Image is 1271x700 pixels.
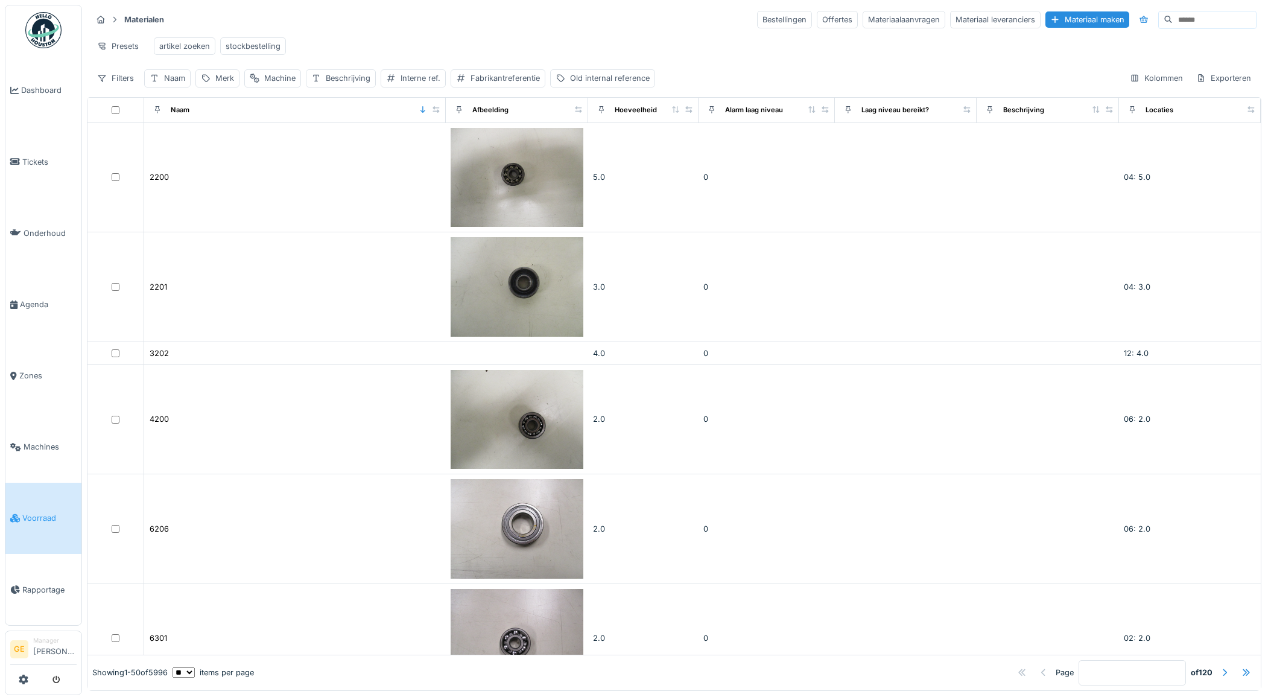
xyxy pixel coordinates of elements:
[20,299,77,310] span: Agenda
[150,171,169,183] div: 2200
[861,105,929,115] div: Laag niveau bereikt?
[451,479,583,578] img: 6206
[171,105,189,115] div: Naam
[1124,349,1149,358] span: 12: 4.0
[1124,173,1150,182] span: 04: 5.0
[593,413,694,425] div: 2.0
[451,589,583,688] img: 6301
[10,636,77,665] a: GE Manager[PERSON_NAME]
[1124,524,1150,533] span: 06: 2.0
[615,105,657,115] div: Hoeveelheid
[226,40,281,52] div: stockbestelling
[326,72,370,84] div: Beschrijving
[5,340,81,412] a: Zones
[150,632,167,644] div: 6301
[92,37,144,55] div: Presets
[22,512,77,524] span: Voorraad
[5,483,81,554] a: Voorraad
[150,281,167,293] div: 2201
[5,269,81,340] a: Agenda
[22,584,77,596] span: Rapportage
[150,348,169,359] div: 3202
[593,281,694,293] div: 3.0
[92,667,168,678] div: Showing 1 - 50 of 5996
[703,523,830,535] div: 0
[863,11,945,28] div: Materiaalaanvragen
[451,128,583,227] img: 2200
[1146,105,1173,115] div: Locaties
[173,667,254,678] div: items per page
[150,523,169,535] div: 6206
[5,55,81,126] a: Dashboard
[593,632,694,644] div: 2.0
[1124,415,1150,424] span: 06: 2.0
[757,11,812,28] div: Bestellingen
[164,72,185,84] div: Naam
[593,171,694,183] div: 5.0
[5,412,81,483] a: Machines
[150,413,169,425] div: 4200
[593,348,694,359] div: 4.0
[5,126,81,197] a: Tickets
[703,632,830,644] div: 0
[1191,667,1212,678] strong: of 120
[1003,105,1044,115] div: Beschrijving
[5,554,81,625] a: Rapportage
[33,636,77,662] li: [PERSON_NAME]
[703,281,830,293] div: 0
[1124,634,1150,643] span: 02: 2.0
[1124,282,1150,291] span: 04: 3.0
[703,348,830,359] div: 0
[472,105,509,115] div: Afbeelding
[92,69,139,87] div: Filters
[725,105,783,115] div: Alarm laag niveau
[264,72,296,84] div: Machine
[401,72,440,84] div: Interne ref.
[570,72,650,84] div: Old internal reference
[1045,11,1129,28] div: Materiaal maken
[1056,667,1074,678] div: Page
[19,370,77,381] span: Zones
[451,370,583,469] img: 4200
[33,636,77,645] div: Manager
[817,11,858,28] div: Offertes
[215,72,234,84] div: Merk
[593,523,694,535] div: 2.0
[10,640,28,658] li: GE
[703,171,830,183] div: 0
[24,227,77,239] span: Onderhoud
[1124,69,1188,87] div: Kolommen
[1191,69,1257,87] div: Exporteren
[25,12,62,48] img: Badge_color-CXgf-gQk.svg
[119,14,169,25] strong: Materialen
[703,413,830,425] div: 0
[159,40,210,52] div: artikel zoeken
[24,441,77,453] span: Machines
[451,237,583,336] img: 2201
[22,156,77,168] span: Tickets
[950,11,1041,28] div: Materiaal leveranciers
[5,197,81,269] a: Onderhoud
[471,72,540,84] div: Fabrikantreferentie
[21,84,77,96] span: Dashboard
